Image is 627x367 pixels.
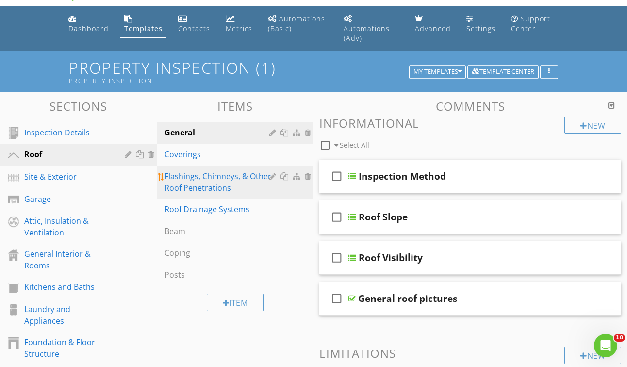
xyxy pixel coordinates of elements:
[319,347,621,360] h3: Limitations
[65,10,113,38] a: Dashboard
[222,10,256,38] a: Metrics
[467,67,539,75] a: Template Center
[319,117,621,130] h3: Informational
[359,252,423,264] div: Roof Visibility
[415,24,451,33] div: Advanced
[411,10,455,38] a: Advanced
[165,225,272,237] div: Beam
[24,336,111,360] div: Foundation & Floor Structure
[24,193,111,205] div: Garage
[226,24,252,33] div: Metrics
[507,10,562,38] a: Support Center
[165,149,272,160] div: Coverings
[413,68,462,75] div: My Templates
[24,303,111,327] div: Laundry and Appliances
[24,149,111,160] div: Roof
[165,127,272,138] div: General
[462,10,499,38] a: Settings
[165,247,272,259] div: Coping
[472,68,534,75] div: Template Center
[264,10,332,38] a: Automations (Basic)
[564,117,621,134] div: New
[329,246,345,269] i: check_box_outline_blank
[511,14,550,33] div: Support Center
[68,24,109,33] div: Dashboard
[409,65,466,79] button: My Templates
[24,281,111,293] div: Kitchens and Baths
[564,347,621,364] div: New
[329,205,345,229] i: check_box_outline_blank
[24,171,111,183] div: Site & Exterior
[466,24,495,33] div: Settings
[157,100,313,113] h3: Items
[359,170,446,182] div: Inspection Method
[207,294,264,311] div: Item
[467,65,539,79] button: Template Center
[344,24,390,43] div: Automations (Adv)
[614,334,625,342] span: 10
[24,248,111,271] div: General Interior & Rooms
[24,127,111,138] div: Inspection Details
[165,203,272,215] div: Roof Drainage Systems
[319,100,621,113] h3: Comments
[69,77,412,84] div: Property Inspection
[174,10,214,38] a: Contacts
[165,269,272,281] div: Posts
[594,334,617,357] iframe: Intercom live chat
[120,10,166,38] a: Templates
[359,211,408,223] div: Roof Slope
[340,140,369,150] span: Select All
[329,287,345,310] i: check_box_outline_blank
[24,215,111,238] div: Attic, Insulation & Ventilation
[124,24,163,33] div: Templates
[358,293,458,304] div: General roof pictures
[69,59,558,84] h1: Property Inspection (1)
[178,24,210,33] div: Contacts
[268,14,325,33] div: Automations (Basic)
[165,170,272,194] div: Flashings, Chimneys, & Other Roof Penetrations
[340,10,403,48] a: Automations (Advanced)
[329,165,345,188] i: check_box_outline_blank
